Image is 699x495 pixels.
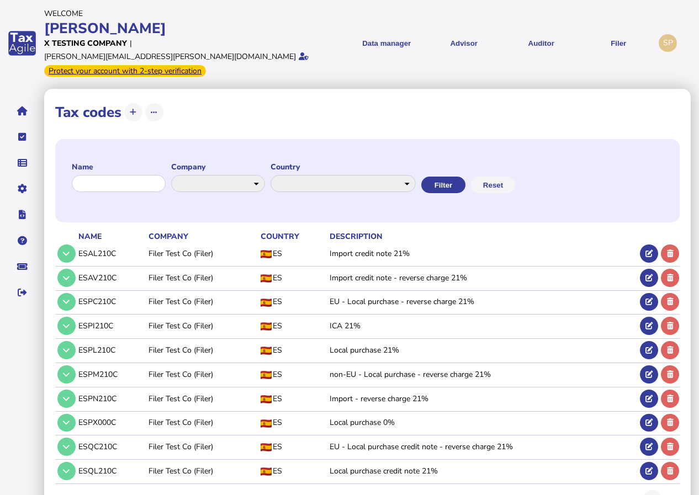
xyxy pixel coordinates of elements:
button: Filer [584,30,653,57]
button: Home [10,99,34,123]
button: Tax code details [57,317,76,335]
td: non-EU - Local purchase - reverse charge 21% [327,363,638,385]
div: ES [261,345,327,355]
td: Import credit note 21% [327,242,638,265]
td: ESQC210C [76,435,146,458]
button: Shows a dropdown of Data manager options [352,30,421,57]
div: ES [261,441,327,452]
td: ESPL210C [76,339,146,361]
td: Local purchase 0% [327,411,638,434]
button: Data manager [10,151,34,174]
button: Delete tax code [661,438,679,456]
button: Tax code details [57,390,76,408]
button: Manage settings [10,177,34,200]
td: Import credit note - reverse charge 21% [327,266,638,289]
button: Delete tax code [661,390,679,408]
button: Delete tax code [661,462,679,480]
img: ES flag [261,274,272,283]
button: Tax code details [57,269,76,287]
td: Local purchase credit note 21% [327,460,638,482]
td: Local purchase 21% [327,339,638,361]
td: ESPM210C [76,363,146,385]
button: Edit tax code [640,317,658,335]
div: ES [261,296,327,307]
th: Company [146,231,259,242]
div: ES [261,273,327,283]
td: Filer Test Co (Filer) [146,387,259,409]
button: Tax code details [57,293,76,311]
button: Delete tax code [661,244,679,263]
div: [PERSON_NAME][EMAIL_ADDRESS][PERSON_NAME][DOMAIN_NAME] [44,51,296,62]
div: ES [261,417,327,428]
td: EU - Local purchase credit note - reverse charge 21% [327,435,638,458]
td: Import - reverse charge 21% [327,387,638,409]
img: ES flag [261,467,272,476]
div: ES [261,248,327,259]
button: Delete tax code [661,317,679,335]
div: ES [261,321,327,331]
img: ES flag [261,347,272,355]
button: Reset [471,177,515,193]
button: Edit tax code [640,341,658,359]
div: Country [261,231,327,242]
button: Sign out [10,281,34,304]
button: Auditor [506,30,576,57]
button: Edit tax code [640,365,658,384]
td: EU - Local purchase - reverse charge 21% [327,290,638,313]
td: Filer Test Co (Filer) [146,339,259,361]
button: Tax code details [57,414,76,432]
button: Help pages [10,229,34,252]
td: Filer Test Co (Filer) [146,290,259,313]
button: Tasks [10,125,34,148]
button: More options... [145,103,163,121]
div: | [130,38,132,49]
img: ES flag [261,299,272,307]
button: Delete tax code [661,365,679,384]
td: Filer Test Co (Filer) [146,266,259,289]
td: ESAV210C [76,266,146,289]
td: Filer Test Co (Filer) [146,315,259,337]
td: Filer Test Co (Filer) [146,411,259,434]
td: Filer Test Co (Filer) [146,460,259,482]
button: Edit tax code [640,462,658,480]
button: Filter [421,177,465,193]
label: Name [72,162,166,172]
td: ESPX000C [76,411,146,434]
div: ES [261,466,327,476]
td: ICA 21% [327,315,638,337]
button: Developer hub links [10,203,34,226]
button: Edit tax code [640,438,658,456]
button: Delete tax code [661,414,679,432]
div: ES [261,393,327,404]
menu: navigate products [330,30,653,57]
button: Shows a dropdown of VAT Advisor options [429,30,499,57]
img: ES flag [261,322,272,331]
button: Tax code details [57,462,76,480]
th: Name [76,231,146,242]
td: Filer Test Co (Filer) [146,363,259,385]
button: Edit tax code [640,244,658,263]
td: ESPI210C [76,315,146,337]
button: Edit tax code [640,414,658,432]
img: ES flag [261,419,272,428]
button: Delete tax code [661,341,679,359]
td: ESAL210C [76,242,146,265]
button: Raise a support ticket [10,255,34,278]
button: Delete tax code [661,293,679,311]
td: Filer Test Co (Filer) [146,435,259,458]
div: X Testing Company [44,38,127,49]
div: Profile settings [659,34,677,52]
td: ESPC210C [76,290,146,313]
button: Tax code details [57,341,76,359]
div: Welcome [44,8,324,19]
img: ES flag [261,395,272,403]
img: ES flag [261,443,272,451]
button: Delete tax code [661,269,679,287]
button: Tax code details [57,365,76,384]
h1: Tax codes [55,103,121,122]
div: ES [261,369,327,380]
label: Country [271,162,416,172]
button: Tax code details [57,438,76,456]
button: Add tax code [124,103,142,121]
